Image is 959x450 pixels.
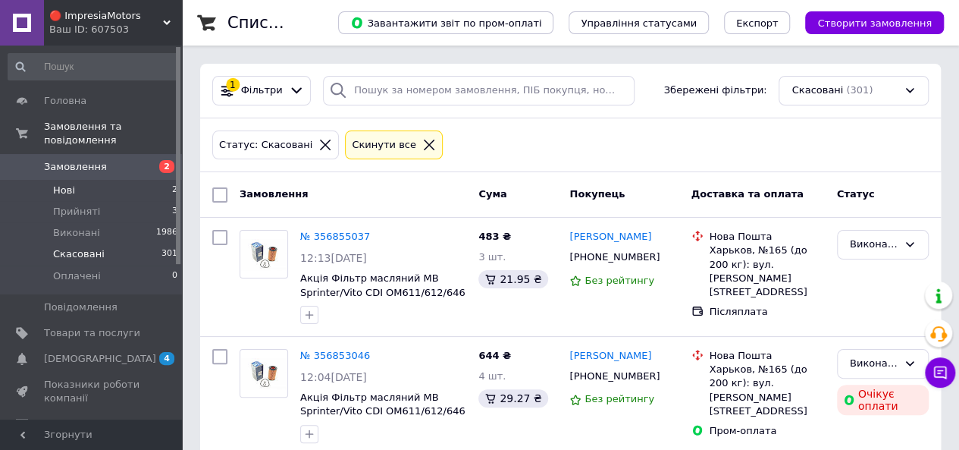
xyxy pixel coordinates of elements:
input: Пошук за номером замовлення, ПІБ покупця, номером телефону, Email, номером накладної [323,76,635,105]
span: Нові [53,184,75,197]
div: Післяплата [710,305,825,319]
span: Cума [478,188,506,200]
div: Очікує оплати [837,385,929,415]
span: 12:04[DATE] [300,371,367,383]
a: № 356855037 [300,231,370,242]
span: 1986 [156,226,177,240]
div: Cкинути все [349,137,419,153]
button: Управління статусами [569,11,709,34]
a: [PERSON_NAME] [569,349,651,363]
span: Без рейтингу [584,393,654,404]
a: Фото товару [240,230,288,278]
span: Повідомлення [44,301,118,314]
a: № 356853046 [300,350,370,361]
span: Головна [44,94,86,108]
span: [PHONE_NUMBER] [569,370,660,382]
a: Створити замовлення [790,17,944,28]
span: Замовлення та повідомлення [44,120,182,147]
span: Замовлення [44,160,107,174]
img: Фото товару [240,239,287,270]
div: Пром-оплата [710,424,825,438]
span: Товари та послуги [44,326,140,340]
img: Фото товару [240,358,287,389]
button: Завантажити звіт по пром-оплаті [338,11,553,34]
span: Скасовані [53,247,105,261]
span: 3 [172,205,177,219]
span: 2 [172,184,177,197]
span: Скасовані [791,83,843,98]
span: 3 шт. [478,251,506,263]
span: 0 [172,269,177,283]
div: Виконано [850,237,898,253]
button: Чат з покупцем [925,357,955,388]
span: Замовлення [240,188,308,200]
span: 301 [161,247,177,261]
div: Нова Пошта [710,349,825,363]
span: 4 [159,352,174,365]
span: Експорт [736,17,779,29]
h1: Список замовлень [227,14,381,32]
span: Управління статусами [581,17,697,29]
span: 2 [159,160,174,173]
div: 29.27 ₴ [478,389,547,408]
span: Прийняті [53,205,100,219]
span: Доставка та оплата [691,188,804,200]
span: Фільтри [241,83,283,98]
div: Нова Пошта [710,230,825,244]
span: 4 шт. [478,370,506,382]
div: 1 [226,78,240,92]
span: Показники роботи компанії [44,378,140,405]
span: Завантажити звіт по пром-оплаті [350,16,541,30]
span: Відгуки [44,418,83,432]
button: Створити замовлення [805,11,944,34]
div: Статус: Скасовані [216,137,315,153]
a: Акція Фільтр масляний MB Sprinter/Vito CDI OM611/612/646 0140180012 [300,392,465,431]
div: Харьков, №165 (до 200 кг): вул. [PERSON_NAME][STREET_ADDRESS] [710,363,825,418]
div: Ваш ID: 607503 [49,23,182,36]
div: 21.95 ₴ [478,270,547,288]
div: Виконано [850,356,898,372]
div: Харьков, №165 (до 200 кг): вул. [PERSON_NAME][STREET_ADDRESS] [710,244,825,299]
input: Пошук [8,53,179,80]
span: Без рейтингу [584,275,654,286]
span: 483 ₴ [478,231,511,242]
span: Збережені фільтри: [664,83,767,98]
span: Створити замовлення [817,17,932,29]
span: 🔴 ImpresiaMotors [49,9,163,23]
span: Виконані [53,226,100,240]
span: [DEMOGRAPHIC_DATA] [44,352,156,366]
span: [PHONE_NUMBER] [569,251,660,263]
a: Акція Фільтр масляний MB Sprinter/Vito CDI OM611/612/646 0140180012 [300,272,465,312]
span: Покупець [569,188,625,200]
span: 12:13[DATE] [300,252,367,264]
span: 644 ₴ [478,350,511,361]
button: Експорт [724,11,791,34]
a: Фото товару [240,349,288,398]
span: Оплачені [53,269,101,283]
span: (301) [846,84,873,96]
span: Статус [837,188,875,200]
a: [PERSON_NAME] [569,230,651,244]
